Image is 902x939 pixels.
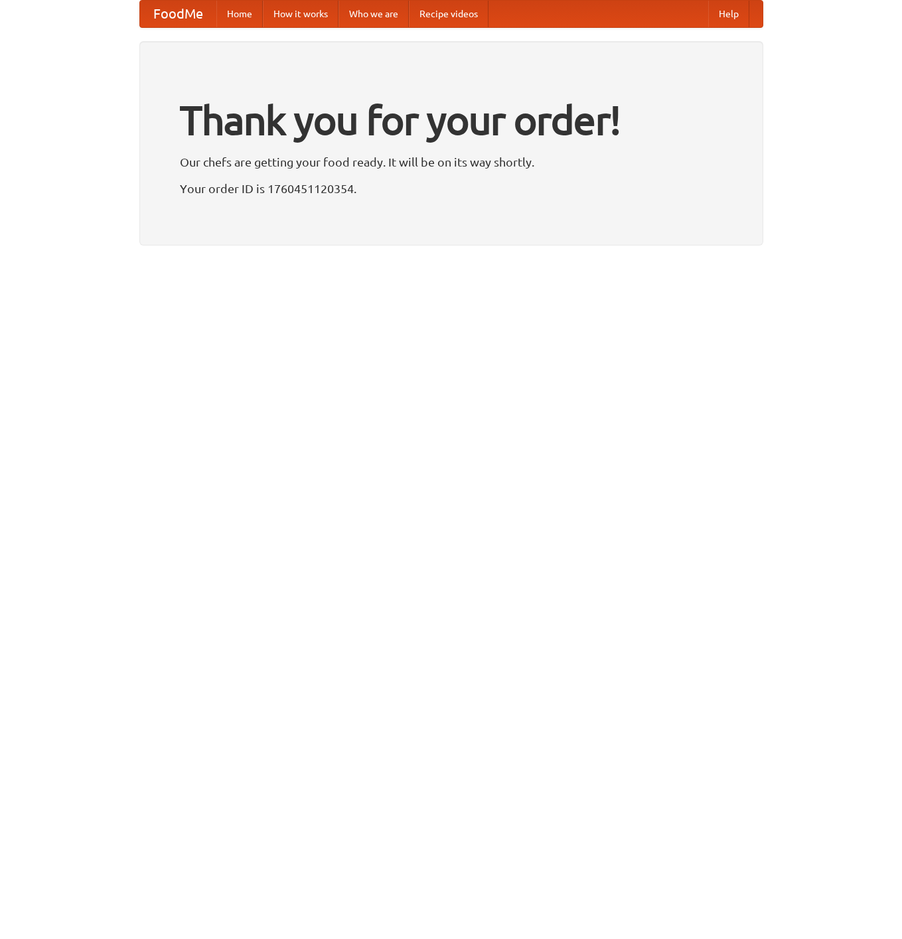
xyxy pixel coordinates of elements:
h1: Thank you for your order! [180,88,723,152]
a: Help [708,1,749,27]
a: Recipe videos [409,1,489,27]
a: Home [216,1,263,27]
p: Your order ID is 1760451120354. [180,179,723,198]
p: Our chefs are getting your food ready. It will be on its way shortly. [180,152,723,172]
a: How it works [263,1,338,27]
a: Who we are [338,1,409,27]
a: FoodMe [140,1,216,27]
